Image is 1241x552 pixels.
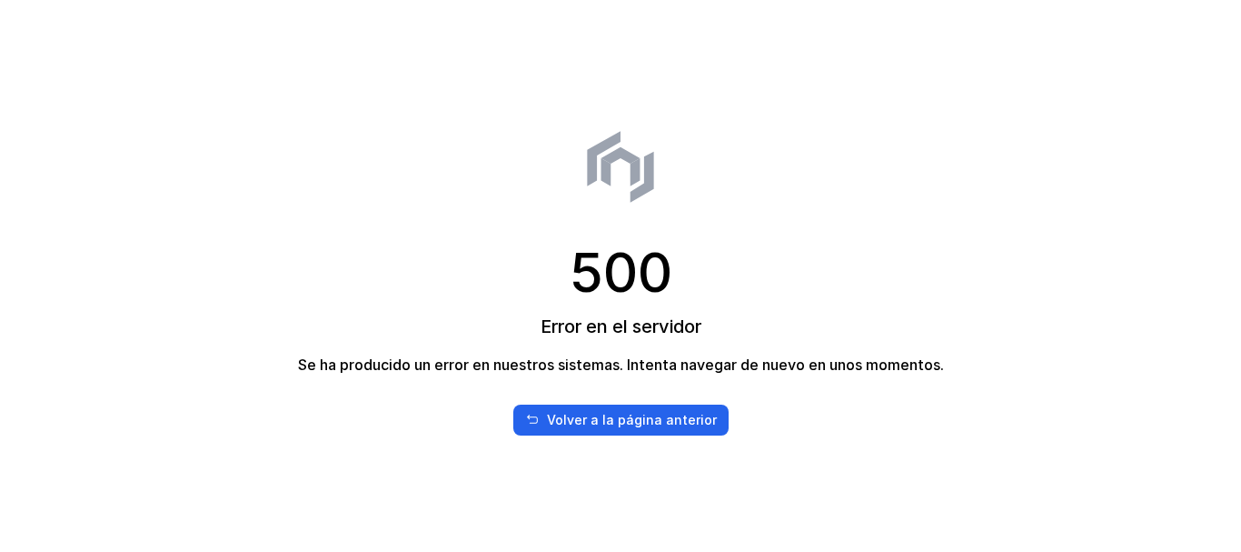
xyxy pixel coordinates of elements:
[298,354,944,376] div: Se ha producido un error en nuestros sistemas. Intenta navegar de nuevo en unos momentos.
[547,411,717,429] div: Volver a la página anterior
[513,405,729,436] button: Volver a la página anterior
[578,117,663,216] img: logo_grayscale.svg
[570,245,672,299] div: 500
[541,314,701,339] div: Error en el servidor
